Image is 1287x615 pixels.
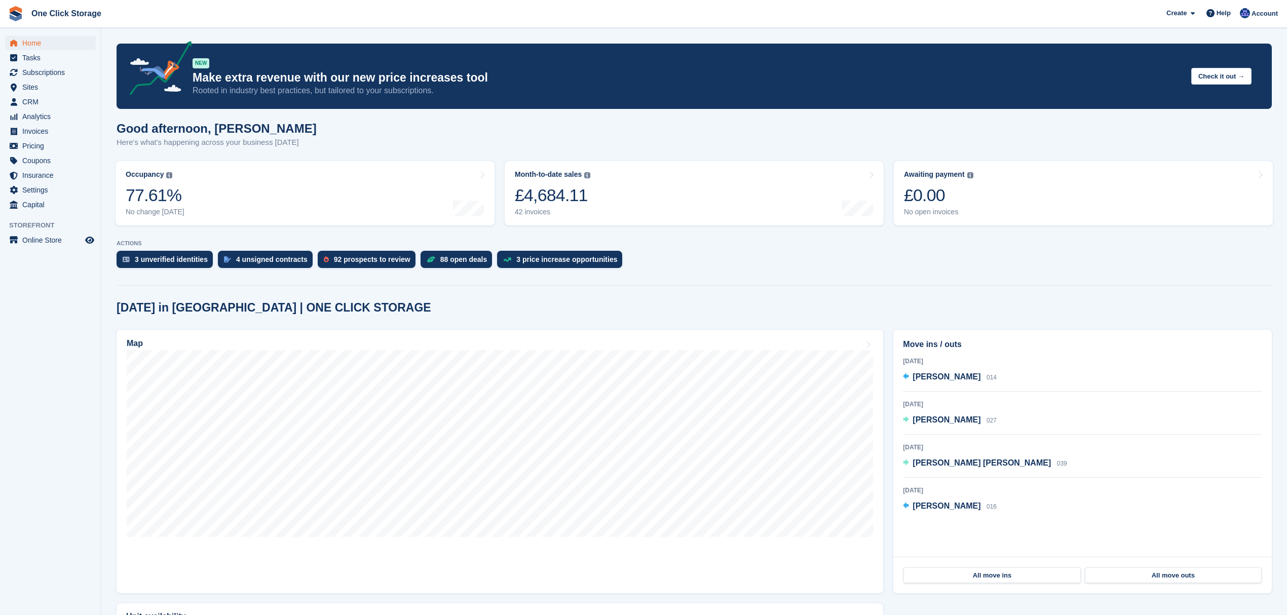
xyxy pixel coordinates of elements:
[121,41,192,99] img: price-adjustments-announcement-icon-8257ccfd72463d97f412b2fc003d46551f7dbcb40ab6d574587a9cd5c0d94...
[5,65,96,80] a: menu
[117,240,1272,247] p: ACTIONS
[22,233,83,247] span: Online Store
[987,417,997,424] span: 027
[5,168,96,182] a: menu
[1240,8,1250,18] img: Thomas
[1252,9,1278,19] span: Account
[421,251,498,273] a: 88 open deals
[903,567,1080,584] a: All move ins
[117,301,431,315] h2: [DATE] in [GEOGRAPHIC_DATA] | ONE CLICK STORAGE
[5,95,96,109] a: menu
[5,153,96,168] a: menu
[903,443,1262,452] div: [DATE]
[516,255,617,263] div: 3 price increase opportunities
[904,208,973,216] div: No open invoices
[126,170,164,179] div: Occupancy
[5,183,96,197] a: menu
[224,256,231,262] img: contract_signature_icon-13c848040528278c33f63329250d36e43548de30e8caae1d1a13099fd9432cc5.svg
[9,220,101,230] span: Storefront
[913,415,980,424] span: [PERSON_NAME]
[903,357,1262,366] div: [DATE]
[427,256,435,263] img: deal-1b604bf984904fb50ccaf53a9ad4b4a5d6e5aea283cecdc64d6e3604feb123c2.svg
[22,153,83,168] span: Coupons
[584,172,590,178] img: icon-info-grey-7440780725fd019a000dd9b08b2336e03edf1995a4989e88bcd33f0948082b44.svg
[126,208,184,216] div: No change [DATE]
[22,168,83,182] span: Insurance
[117,122,317,135] h1: Good afternoon, [PERSON_NAME]
[22,95,83,109] span: CRM
[5,109,96,124] a: menu
[22,65,83,80] span: Subscriptions
[193,58,209,68] div: NEW
[22,198,83,212] span: Capital
[5,51,96,65] a: menu
[218,251,318,273] a: 4 unsigned contracts
[135,255,208,263] div: 3 unverified identities
[22,183,83,197] span: Settings
[913,372,980,381] span: [PERSON_NAME]
[967,172,973,178] img: icon-info-grey-7440780725fd019a000dd9b08b2336e03edf1995a4989e88bcd33f0948082b44.svg
[894,161,1273,225] a: Awaiting payment £0.00 No open invoices
[166,172,172,178] img: icon-info-grey-7440780725fd019a000dd9b08b2336e03edf1995a4989e88bcd33f0948082b44.svg
[27,5,105,22] a: One Click Storage
[1166,8,1187,18] span: Create
[903,457,1067,470] a: [PERSON_NAME] [PERSON_NAME] 039
[503,257,511,262] img: price_increase_opportunities-93ffe204e8149a01c8c9dc8f82e8f89637d9d84a8eef4429ea346261dce0b2c0.svg
[84,234,96,246] a: Preview store
[22,109,83,124] span: Analytics
[318,251,421,273] a: 92 prospects to review
[22,36,83,50] span: Home
[1085,567,1262,584] a: All move outs
[987,374,997,381] span: 014
[904,185,973,206] div: £0.00
[505,161,884,225] a: Month-to-date sales £4,684.11 42 invoices
[515,185,590,206] div: £4,684.11
[5,36,96,50] a: menu
[1217,8,1231,18] span: Help
[903,414,997,427] a: [PERSON_NAME] 027
[904,170,965,179] div: Awaiting payment
[126,185,184,206] div: 77.61%
[8,6,23,21] img: stora-icon-8386f47178a22dfd0bd8f6a31ec36ba5ce8667c1dd55bd0f319d3a0aa187defe.svg
[22,124,83,138] span: Invoices
[117,330,883,593] a: Map
[903,500,997,513] a: [PERSON_NAME] 016
[515,170,582,179] div: Month-to-date sales
[22,51,83,65] span: Tasks
[987,503,997,510] span: 016
[5,80,96,94] a: menu
[117,137,317,148] p: Here's what's happening across your business [DATE]
[117,251,218,273] a: 3 unverified identities
[193,70,1183,85] p: Make extra revenue with our new price increases tool
[903,338,1262,351] h2: Move ins / outs
[913,502,980,510] span: [PERSON_NAME]
[5,139,96,153] a: menu
[127,339,143,348] h2: Map
[22,139,83,153] span: Pricing
[193,85,1183,96] p: Rooted in industry best practices, but tailored to your subscriptions.
[903,400,1262,409] div: [DATE]
[5,233,96,247] a: menu
[903,371,997,384] a: [PERSON_NAME] 014
[1057,460,1067,467] span: 039
[515,208,590,216] div: 42 invoices
[497,251,627,273] a: 3 price increase opportunities
[5,198,96,212] a: menu
[123,256,130,262] img: verify_identity-adf6edd0f0f0b5bbfe63781bf79b02c33cf7c696d77639b501bdc392416b5a36.svg
[903,486,1262,495] div: [DATE]
[324,256,329,262] img: prospect-51fa495bee0391a8d652442698ab0144808aea92771e9ea1ae160a38d050c398.svg
[440,255,487,263] div: 88 open deals
[334,255,410,263] div: 92 prospects to review
[22,80,83,94] span: Sites
[1191,68,1252,85] button: Check it out →
[116,161,495,225] a: Occupancy 77.61% No change [DATE]
[913,458,1051,467] span: [PERSON_NAME] [PERSON_NAME]
[5,124,96,138] a: menu
[236,255,308,263] div: 4 unsigned contracts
